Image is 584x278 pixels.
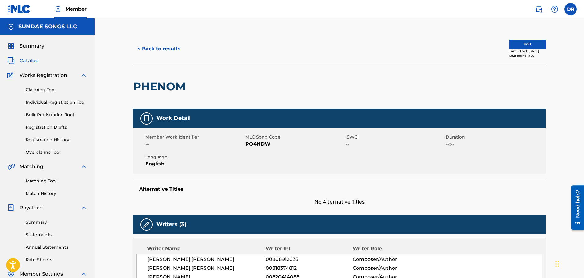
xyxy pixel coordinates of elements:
h5: Work Detail [156,115,190,122]
img: Catalog [7,57,15,64]
img: Summary [7,42,15,50]
a: Matching Tool [26,178,87,184]
img: Member Settings [7,270,15,278]
h2: PHENOM [133,80,189,93]
img: MLC Logo [7,5,31,13]
span: ISWC [346,134,444,140]
iframe: Chat Widget [553,249,584,278]
span: -- [346,140,444,148]
a: Bulk Registration Tool [26,112,87,118]
span: -- [145,140,244,148]
span: --:-- [446,140,544,148]
span: English [145,160,244,168]
img: Work Detail [143,115,150,122]
span: Catalog [20,57,39,64]
img: Accounts [7,23,15,31]
span: Member Work Identifier [145,134,244,140]
a: Registration History [26,137,87,143]
a: Claiming Tool [26,87,87,93]
span: [PERSON_NAME] [PERSON_NAME] [147,265,266,272]
a: Registration Drafts [26,124,87,131]
a: SummarySummary [7,42,44,50]
span: Works Registration [20,72,67,79]
a: Summary [26,219,87,226]
span: Duration [446,134,544,140]
img: expand [80,270,87,278]
img: search [535,5,542,13]
img: Royalties [7,204,15,211]
img: expand [80,204,87,211]
a: Public Search [533,3,545,15]
a: Overclaims Tool [26,149,87,156]
div: Writer Role [353,245,432,252]
span: No Alternative Titles [133,198,546,206]
span: PO4NDW [245,140,344,148]
div: Writer Name [147,245,266,252]
span: Language [145,154,244,160]
img: Writers [143,221,150,228]
a: CatalogCatalog [7,57,39,64]
div: Help [549,3,561,15]
a: Match History [26,190,87,197]
a: Annual Statements [26,244,87,251]
div: Writer IPI [266,245,353,252]
img: Top Rightsholder [54,5,62,13]
span: Royalties [20,204,42,211]
button: < Back to results [133,41,185,56]
a: Rate Sheets [26,257,87,263]
iframe: Resource Center [567,183,584,232]
span: Matching [20,163,43,170]
span: Composer/Author [353,265,432,272]
img: Matching [7,163,15,170]
h5: Alternative Titles [139,186,540,192]
div: Last Edited: [DATE] [509,49,546,53]
img: Works Registration [7,72,15,79]
a: Individual Registration Tool [26,99,87,106]
img: expand [80,163,87,170]
span: Member Settings [20,270,63,278]
div: Drag [555,255,559,273]
img: expand [80,72,87,79]
h5: Writers (3) [156,221,186,228]
span: [PERSON_NAME] [PERSON_NAME] [147,256,266,263]
span: Summary [20,42,44,50]
a: Statements [26,232,87,238]
button: Edit [509,40,546,49]
span: 00808912035 [266,256,352,263]
span: 00818374812 [266,265,352,272]
h5: SUNDAE SONGS LLC [18,23,77,30]
span: MLC Song Code [245,134,344,140]
span: Composer/Author [353,256,432,263]
div: User Menu [564,3,577,15]
div: Source: The MLC [509,53,546,58]
img: help [551,5,558,13]
span: Member [65,5,87,13]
